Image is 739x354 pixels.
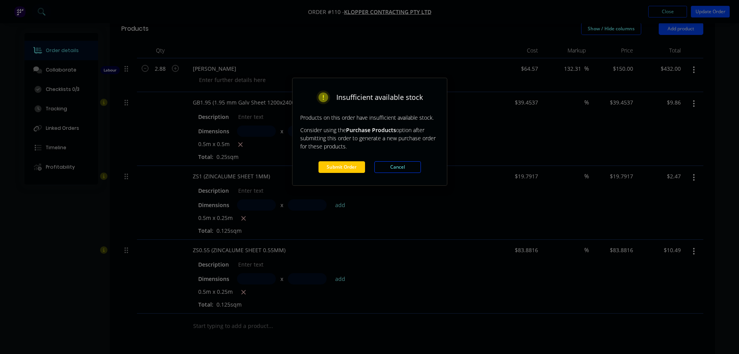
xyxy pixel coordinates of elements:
[336,92,423,103] span: Insufficient available stock
[318,161,365,173] button: Submit Order
[300,113,439,122] p: Products on this order have insufficient available stock.
[346,126,396,134] strong: Purchase Products
[374,161,421,173] button: Cancel
[300,126,439,150] p: Consider using the option after submitting this order to generate a new purchase order for these ...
